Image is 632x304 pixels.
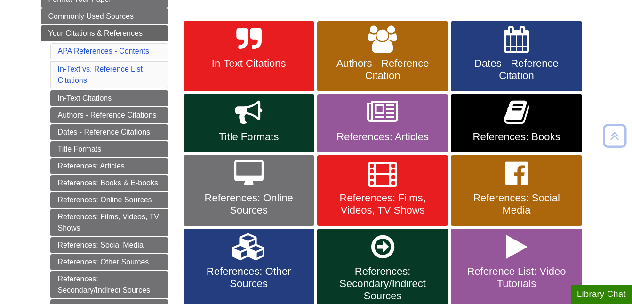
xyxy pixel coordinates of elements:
a: References: Films, Videos, TV Shows [50,209,168,236]
span: Your Citations & References [48,29,143,37]
span: References: Online Sources [191,192,307,216]
a: References: Social Media [451,155,582,226]
a: References: Books [451,94,582,152]
a: References: Articles [50,158,168,174]
span: References: Films, Videos, TV Shows [324,192,441,216]
a: In-Text Citations [184,21,314,92]
span: References: Articles [324,131,441,143]
a: References: Articles [317,94,448,152]
a: References: Social Media [50,237,168,253]
a: Back to Top [600,129,630,142]
a: Authors - Reference Citations [50,107,168,123]
span: Title Formats [191,131,307,143]
button: Library Chat [571,285,632,304]
a: References: Films, Videos, TV Shows [317,155,448,226]
span: References: Other Sources [191,265,307,290]
span: Dates - Reference Citation [458,57,575,82]
span: Commonly Used Sources [48,12,134,20]
a: In-Text Citations [50,90,168,106]
span: In-Text Citations [191,57,307,70]
a: Commonly Used Sources [41,8,168,24]
a: Your Citations & References [41,25,168,41]
a: Title Formats [184,94,314,152]
span: References: Social Media [458,192,575,216]
a: References: Online Sources [50,192,168,208]
a: APA References - Contents [58,47,149,55]
a: References: Online Sources [184,155,314,226]
span: Authors - Reference Citation [324,57,441,82]
a: In-Text vs. Reference List Citations [58,65,143,84]
a: Authors - Reference Citation [317,21,448,92]
a: Dates - Reference Citation [451,21,582,92]
a: References: Books & E-books [50,175,168,191]
a: References: Other Sources [50,254,168,270]
a: Dates - Reference Citations [50,124,168,140]
a: Title Formats [50,141,168,157]
span: References: Secondary/Indirect Sources [324,265,441,302]
span: References: Books [458,131,575,143]
a: References: Secondary/Indirect Sources [50,271,168,298]
span: Reference List: Video Tutorials [458,265,575,290]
